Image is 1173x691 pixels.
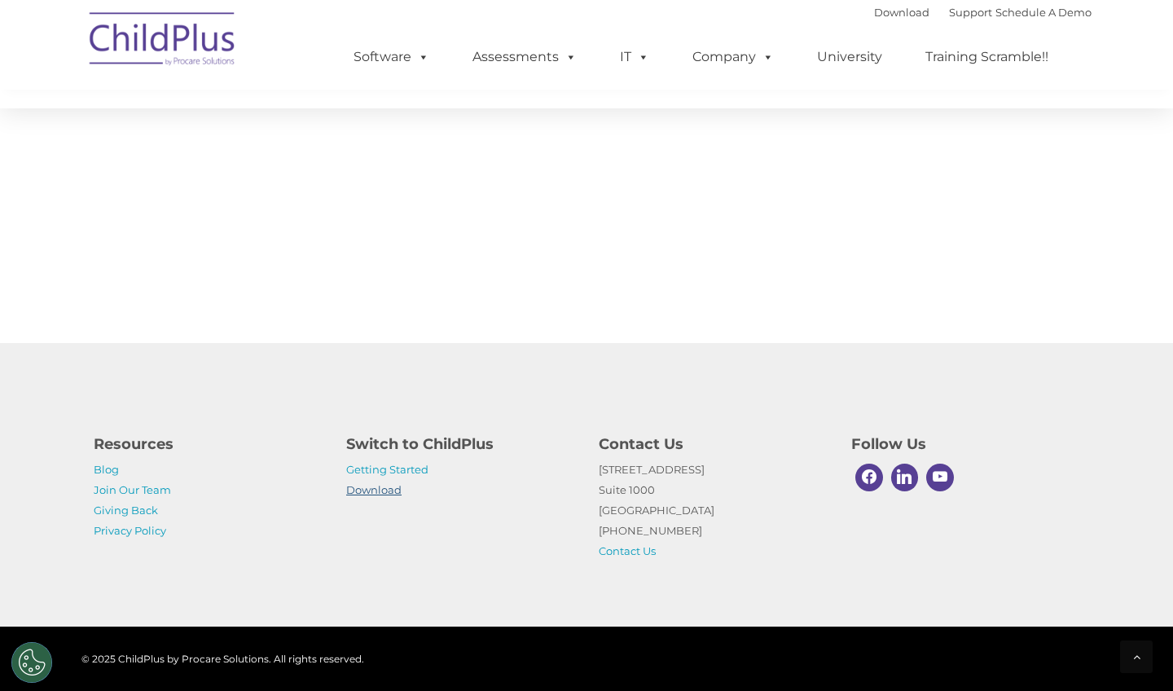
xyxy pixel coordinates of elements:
[874,6,1092,19] font: |
[922,460,958,495] a: Youtube
[226,108,276,120] span: Last name
[94,483,171,496] a: Join Our Team
[604,41,666,73] a: IT
[949,6,992,19] a: Support
[346,483,402,496] a: Download
[94,504,158,517] a: Giving Back
[599,460,827,561] p: [STREET_ADDRESS] Suite 1000 [GEOGRAPHIC_DATA] [PHONE_NUMBER]
[599,544,656,557] a: Contact Us
[851,460,887,495] a: Facebook
[456,41,593,73] a: Assessments
[346,433,574,456] h4: Switch to ChildPlus
[801,41,898,73] a: University
[874,6,929,19] a: Download
[887,460,923,495] a: Linkedin
[94,433,322,456] h4: Resources
[337,41,446,73] a: Software
[94,524,166,537] a: Privacy Policy
[909,41,1065,73] a: Training Scramble!!
[995,6,1092,19] a: Schedule A Demo
[599,433,827,456] h4: Contact Us
[346,463,428,476] a: Getting Started
[851,433,1079,456] h4: Follow Us
[81,653,364,665] span: © 2025 ChildPlus by Procare Solutions. All rights reserved.
[676,41,790,73] a: Company
[11,642,52,683] button: Cookies Settings
[226,174,296,187] span: Phone number
[81,1,244,82] img: ChildPlus by Procare Solutions
[94,463,119,476] a: Blog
